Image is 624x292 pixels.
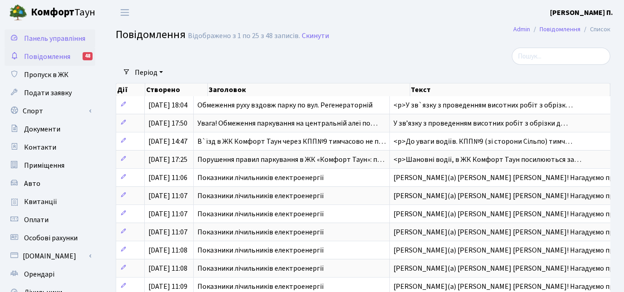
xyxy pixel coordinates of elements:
[5,211,95,229] a: Оплати
[24,233,78,243] span: Особові рахунки
[550,7,613,18] a: [PERSON_NAME] П.
[148,191,187,201] span: [DATE] 11:07
[393,155,581,165] span: <p>Шановні водії, в ЖК Комфорт Таун посилюються за…
[197,191,324,201] span: Показники лічильників електроенергії
[550,8,613,18] b: [PERSON_NAME] П.
[24,269,54,279] span: Орендарі
[5,66,95,84] a: Пропуск в ЖК
[24,215,49,225] span: Оплати
[24,34,85,44] span: Панель управління
[197,263,324,273] span: Показники лічильників електроенергії
[513,24,530,34] a: Admin
[148,209,187,219] span: [DATE] 11:07
[148,155,187,165] span: [DATE] 17:25
[116,83,145,96] th: Дії
[188,32,300,40] div: Відображено з 1 по 25 з 48 записів.
[148,118,187,128] span: [DATE] 17:50
[113,5,136,20] button: Переключити навігацію
[540,24,580,34] a: Повідомлення
[24,52,70,62] span: Повідомлення
[24,197,57,207] span: Квитанції
[197,209,324,219] span: Показники лічильників електроенергії
[197,118,378,128] span: Увага! Обмеження паркування на центральній алеї по…
[393,100,573,110] span: <p>У зв`язку з проведенням висотних робіт з обрізк…
[31,5,95,20] span: Таун
[5,29,95,48] a: Панель управління
[5,120,95,138] a: Документи
[5,247,95,265] a: [DOMAIN_NAME]
[148,245,187,255] span: [DATE] 11:08
[500,20,624,39] nav: breadcrumb
[131,65,167,80] a: Період
[197,245,324,255] span: Показники лічильників електроенергії
[116,27,186,43] span: Повідомлення
[148,100,187,110] span: [DATE] 18:04
[197,173,324,183] span: Показники лічильників електроенергії
[410,83,611,96] th: Текст
[302,32,329,40] a: Скинути
[5,193,95,211] a: Квитанції
[24,161,64,170] span: Приміщення
[24,124,60,134] span: Документи
[5,138,95,156] a: Контакти
[5,84,95,102] a: Подати заявку
[197,155,384,165] span: Порушення правил паркування в ЖК «Комфорт Таун»: п…
[145,83,208,96] th: Створено
[148,136,187,146] span: [DATE] 14:47
[512,48,610,65] input: Пошук...
[5,175,95,193] a: Авто
[5,48,95,66] a: Повідомлення48
[148,173,187,183] span: [DATE] 11:06
[148,227,187,237] span: [DATE] 11:07
[5,229,95,247] a: Особові рахунки
[31,5,74,19] b: Комфорт
[393,118,568,128] span: У звʼязку з проведенням висотних робіт з обрізки д…
[197,100,373,110] span: Обмеження руху вздовж парку по вул. Регенераторній
[24,70,69,80] span: Пропуск в ЖК
[393,136,572,146] span: <p>До уваги водіїв. КПП№9 (зі сторони Сільпо) тимч…
[24,142,56,152] span: Контакти
[580,24,610,34] li: Список
[197,227,324,237] span: Показники лічильників електроенергії
[24,179,40,189] span: Авто
[24,88,72,98] span: Подати заявку
[5,156,95,175] a: Приміщення
[9,4,27,22] img: logo.png
[148,263,187,273] span: [DATE] 11:08
[148,282,187,292] span: [DATE] 11:09
[83,52,93,60] div: 48
[197,282,324,292] span: Показники лічильників електроенергії
[5,265,95,283] a: Орендарі
[5,102,95,120] a: Спорт
[208,83,410,96] th: Заголовок
[197,136,386,146] span: В`їзд в ЖК Комфорт Таун через КПП№9 тимчасово не п…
